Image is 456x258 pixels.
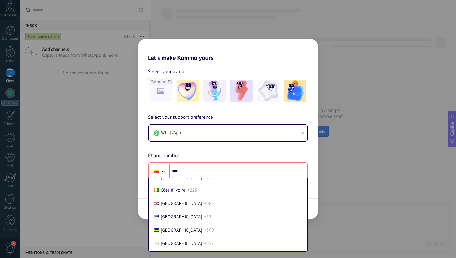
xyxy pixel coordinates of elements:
span: +53 [204,214,212,220]
span: +599 [204,227,214,233]
img: -4.jpeg [257,80,279,102]
span: +385 [204,201,214,207]
span: [GEOGRAPHIC_DATA] [161,241,202,247]
span: [GEOGRAPHIC_DATA] [161,201,202,207]
h2: Let's make Kommo yours [138,39,318,61]
button: WhatsApp [149,125,307,141]
span: +357 [204,241,214,247]
span: [GEOGRAPHIC_DATA] [161,214,202,220]
img: -1.jpeg [177,80,199,102]
img: -2.jpeg [203,80,226,102]
div: Colombia: + 57 [150,165,162,178]
span: WhatsApp [161,130,181,136]
img: -5.jpeg [284,80,306,102]
span: Select your avatar [148,68,186,76]
span: Select your support preference [148,113,213,122]
span: +225 [187,187,197,193]
span: Côte d’Ivoire [161,187,186,193]
span: [GEOGRAPHIC_DATA] [161,227,202,233]
span: Phone number [148,152,179,160]
img: -3.jpeg [230,80,253,102]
